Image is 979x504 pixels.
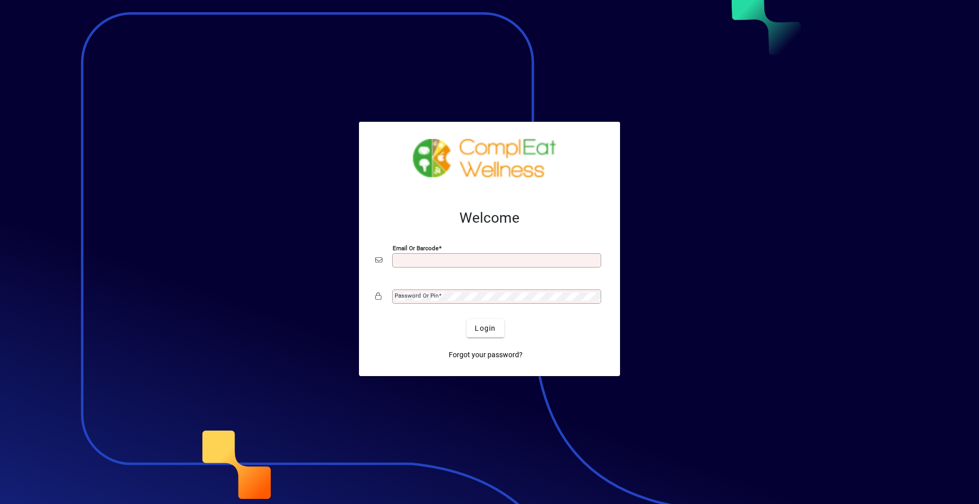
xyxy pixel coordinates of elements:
[393,245,439,252] mat-label: Email or Barcode
[375,209,604,227] h2: Welcome
[449,350,523,360] span: Forgot your password?
[395,292,439,299] mat-label: Password or Pin
[467,319,504,337] button: Login
[475,323,496,334] span: Login
[445,346,527,364] a: Forgot your password?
